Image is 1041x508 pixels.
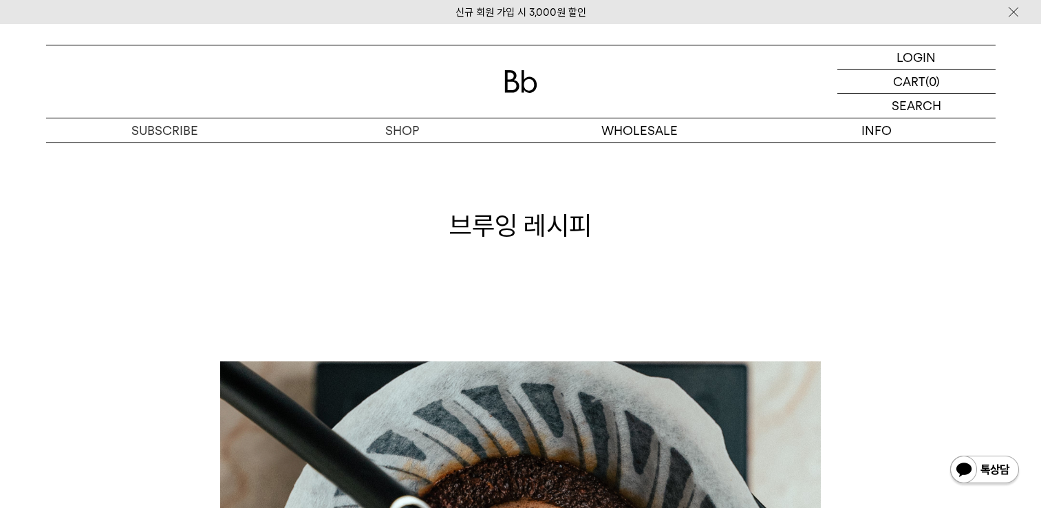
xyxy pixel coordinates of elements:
[758,118,996,142] p: INFO
[892,94,941,118] p: SEARCH
[521,118,758,142] p: WHOLESALE
[504,70,537,93] img: 로고
[893,70,925,93] p: CART
[897,45,936,69] p: LOGIN
[455,6,586,19] a: 신규 회원 가입 시 3,000원 할인
[925,70,940,93] p: (0)
[837,45,996,70] a: LOGIN
[949,454,1020,487] img: 카카오톡 채널 1:1 채팅 버튼
[46,118,283,142] a: SUBSCRIBE
[46,207,996,244] h1: 브루잉 레시피
[283,118,521,142] a: SHOP
[837,70,996,94] a: CART (0)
